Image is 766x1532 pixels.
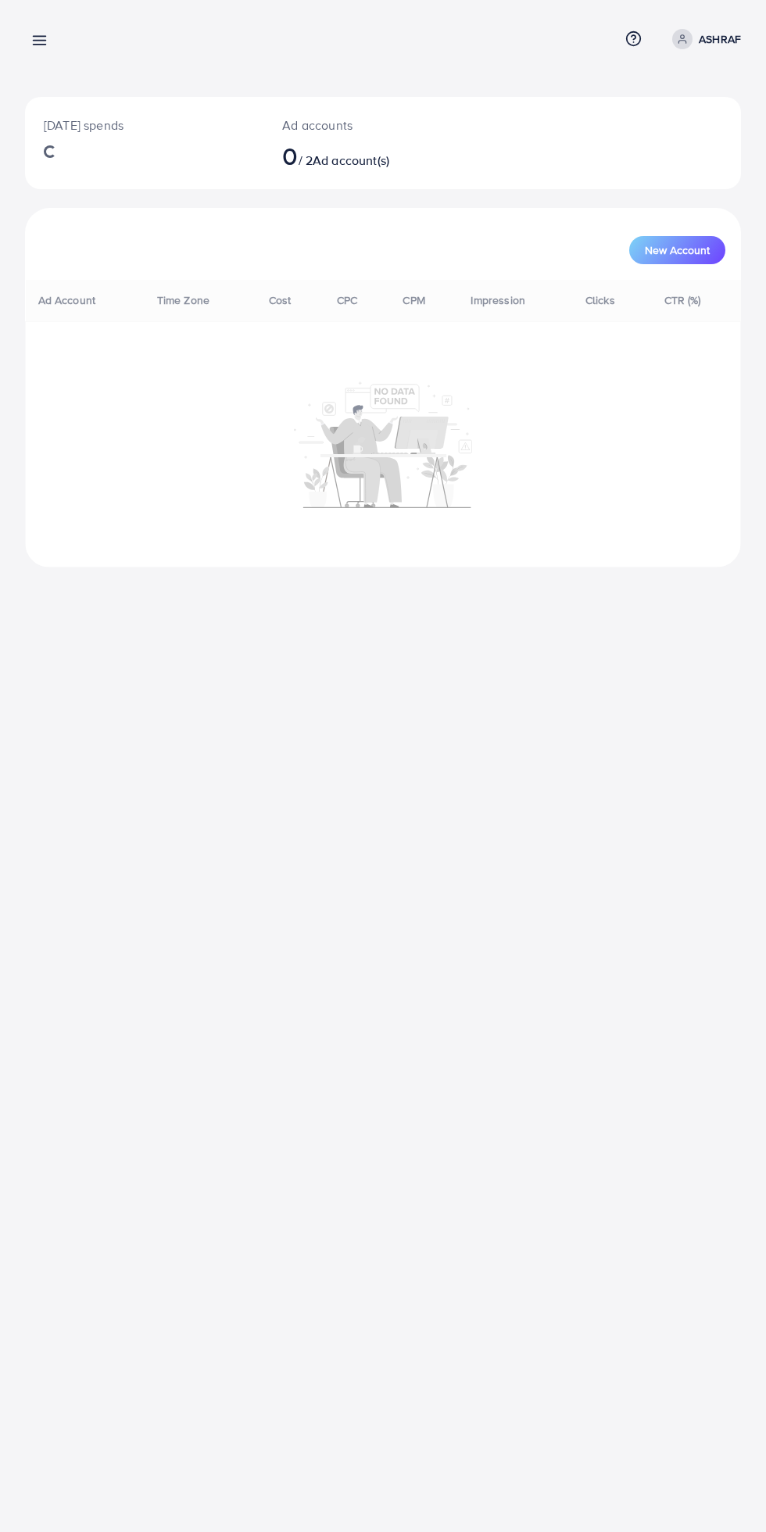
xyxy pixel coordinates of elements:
[629,236,725,264] button: New Account
[44,116,245,134] p: [DATE] spends
[699,30,741,48] p: ASHRAF
[645,245,710,256] span: New Account
[282,138,298,174] span: 0
[282,141,424,170] h2: / 2
[313,152,389,169] span: Ad account(s)
[282,116,424,134] p: Ad accounts
[666,29,741,49] a: ASHRAF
